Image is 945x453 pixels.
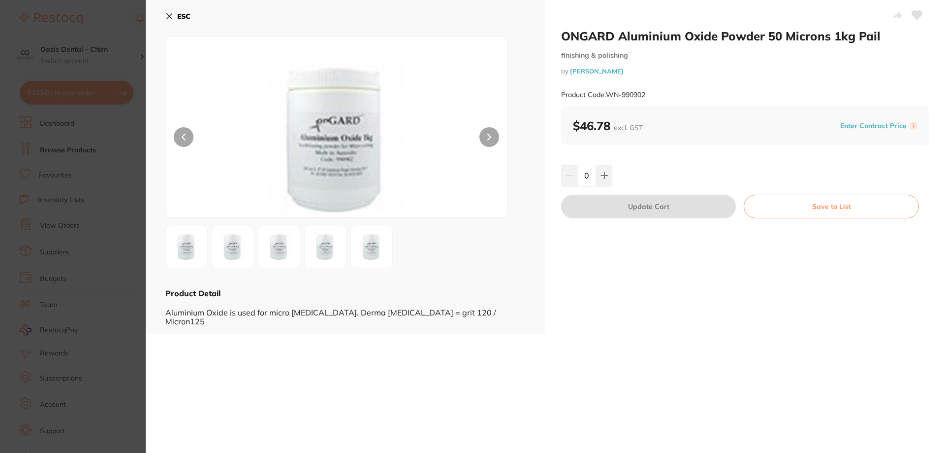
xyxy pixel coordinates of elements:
[561,29,929,43] h2: ONGARD Aluminium Oxide Powder 50 Microns 1kg Pail
[573,118,643,133] b: $46.78
[354,229,389,265] img: Ml81LmpwZw
[561,51,929,60] small: finishing & polishing
[234,62,439,217] img: Mi5qcGc
[169,229,204,265] img: Mi5qcGc
[910,122,917,130] label: i
[165,299,526,326] div: Aluminium Oxide is used for micro [MEDICAL_DATA]. Derma [MEDICAL_DATA] = grit 120 / Micron125
[308,229,343,265] img: Ml80LmpwZw
[177,12,190,21] b: ESC
[215,229,251,265] img: Ml8yLmpwZw
[165,8,190,25] button: ESC
[561,91,645,99] small: Product Code: WN-990902
[614,123,643,132] span: excl. GST
[570,67,624,75] a: [PERSON_NAME]
[165,288,220,298] b: Product Detail
[744,195,919,218] button: Save to List
[561,195,736,218] button: Update Cart
[561,68,929,75] small: by
[837,121,910,131] button: Enter Contract Price
[261,229,297,265] img: Ml8zLmpwZw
